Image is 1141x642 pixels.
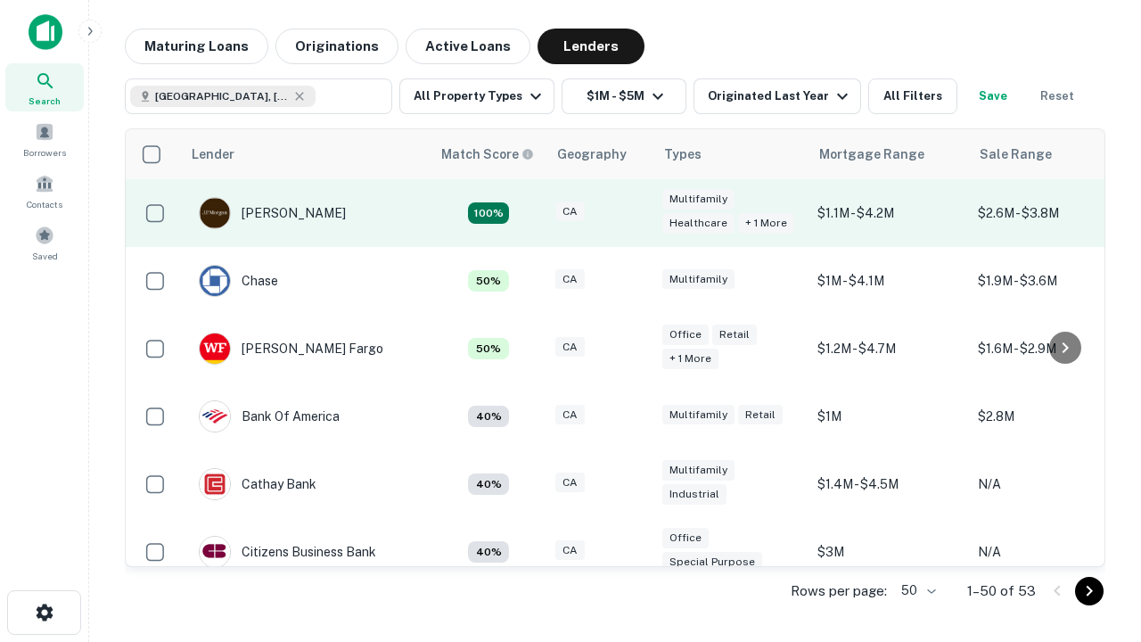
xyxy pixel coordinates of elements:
[969,179,1129,247] td: $2.6M - $3.8M
[809,129,969,179] th: Mortgage Range
[555,405,585,425] div: CA
[738,405,783,425] div: Retail
[1029,78,1086,114] button: Reset
[894,578,939,604] div: 50
[662,349,718,369] div: + 1 more
[468,473,509,495] div: Matching Properties: 4, hasApolloMatch: undefined
[199,400,340,432] div: Bank Of America
[5,63,84,111] a: Search
[155,88,289,104] span: [GEOGRAPHIC_DATA], [GEOGRAPHIC_DATA], [GEOGRAPHIC_DATA]
[1052,499,1141,585] iframe: Chat Widget
[969,383,1129,450] td: $2.8M
[468,406,509,427] div: Matching Properties: 4, hasApolloMatch: undefined
[555,202,585,222] div: CA
[694,78,861,114] button: Originated Last Year
[662,213,735,234] div: Healthcare
[27,197,62,211] span: Contacts
[1075,577,1104,605] button: Go to next page
[5,167,84,215] a: Contacts
[662,405,735,425] div: Multifamily
[662,325,709,345] div: Office
[662,484,726,505] div: Industrial
[199,468,316,500] div: Cathay Bank
[980,144,1052,165] div: Sale Range
[555,337,585,358] div: CA
[662,189,735,210] div: Multifamily
[965,78,1022,114] button: Save your search to get updates of matches that match your search criteria.
[738,213,794,234] div: + 1 more
[199,197,346,229] div: [PERSON_NAME]
[200,401,230,432] img: picture
[562,78,686,114] button: $1M - $5M
[200,469,230,499] img: picture
[406,29,530,64] button: Active Loans
[199,536,376,568] div: Citizens Business Bank
[969,247,1129,315] td: $1.9M - $3.6M
[468,338,509,359] div: Matching Properties: 5, hasApolloMatch: undefined
[809,518,969,586] td: $3M
[557,144,627,165] div: Geography
[712,325,757,345] div: Retail
[653,129,809,179] th: Types
[662,552,762,572] div: Special Purpose
[662,269,735,290] div: Multifamily
[431,129,546,179] th: Capitalize uses an advanced AI algorithm to match your search with the best lender. The match sco...
[5,115,84,163] a: Borrowers
[29,94,61,108] span: Search
[125,29,268,64] button: Maturing Loans
[969,450,1129,518] td: N/A
[969,315,1129,383] td: $1.6M - $2.9M
[199,333,383,365] div: [PERSON_NAME] Fargo
[441,144,530,164] h6: Match Score
[468,202,509,224] div: Matching Properties: 18, hasApolloMatch: undefined
[200,537,230,567] img: picture
[809,450,969,518] td: $1.4M - $4.5M
[809,383,969,450] td: $1M
[969,129,1129,179] th: Sale Range
[538,29,644,64] button: Lenders
[664,144,702,165] div: Types
[200,198,230,228] img: picture
[275,29,398,64] button: Originations
[555,269,585,290] div: CA
[29,14,62,50] img: capitalize-icon.png
[708,86,853,107] div: Originated Last Year
[399,78,554,114] button: All Property Types
[192,144,234,165] div: Lender
[468,270,509,292] div: Matching Properties: 5, hasApolloMatch: undefined
[819,144,924,165] div: Mortgage Range
[555,540,585,561] div: CA
[200,266,230,296] img: picture
[809,315,969,383] td: $1.2M - $4.7M
[5,218,84,267] a: Saved
[181,129,431,179] th: Lender
[967,580,1036,602] p: 1–50 of 53
[809,247,969,315] td: $1M - $4.1M
[468,541,509,563] div: Matching Properties: 4, hasApolloMatch: undefined
[555,473,585,493] div: CA
[809,179,969,247] td: $1.1M - $4.2M
[662,528,709,548] div: Office
[662,460,735,481] div: Multifamily
[441,144,534,164] div: Capitalize uses an advanced AI algorithm to match your search with the best lender. The match sco...
[969,518,1129,586] td: N/A
[199,265,278,297] div: Chase
[23,145,66,160] span: Borrowers
[200,333,230,364] img: picture
[546,129,653,179] th: Geography
[791,580,887,602] p: Rows per page:
[32,249,58,263] span: Saved
[868,78,957,114] button: All Filters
